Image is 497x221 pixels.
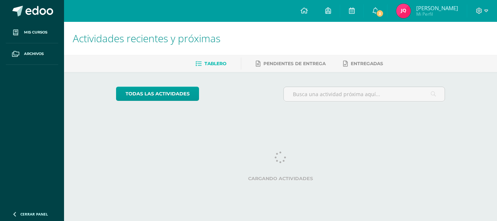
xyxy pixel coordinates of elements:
span: [PERSON_NAME] [416,4,458,12]
span: Mis cursos [24,29,47,35]
span: Archivos [24,51,44,57]
span: Entregadas [351,61,383,66]
a: Archivos [6,43,58,65]
span: Pendientes de entrega [263,61,326,66]
a: Pendientes de entrega [256,58,326,70]
span: Mi Perfil [416,11,458,17]
a: Entregadas [343,58,383,70]
a: Mis cursos [6,22,58,43]
span: Cerrar panel [20,212,48,217]
a: Tablero [195,58,226,70]
span: 3 [375,9,383,17]
input: Busca una actividad próxima aquí... [284,87,445,101]
label: Cargando actividades [116,176,445,181]
a: todas las Actividades [116,87,199,101]
span: Tablero [204,61,226,66]
span: Actividades recientes y próximas [73,31,220,45]
img: e0e66dc41bed1d9faadf7dd390b36e2d.png [396,4,411,18]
